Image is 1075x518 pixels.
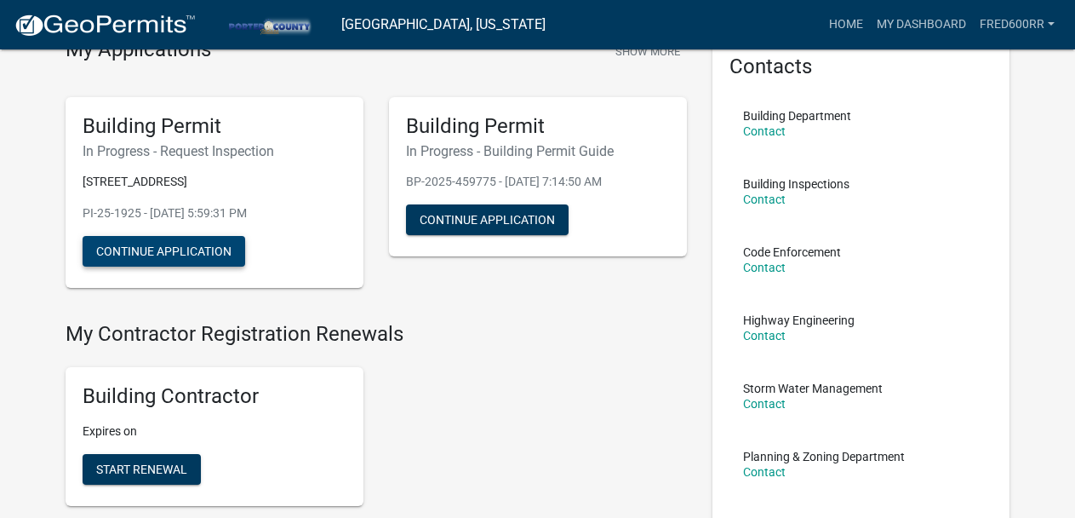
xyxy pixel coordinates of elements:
h5: Building Contractor [83,384,346,409]
a: Contact [743,124,786,138]
p: Building Department [743,110,851,122]
img: Porter County, Indiana [209,13,328,36]
h6: In Progress - Request Inspection [83,143,346,159]
p: Building Inspections [743,178,849,190]
a: fred600rr [973,9,1061,41]
p: Code Enforcement [743,246,841,258]
button: Continue Application [83,236,245,267]
p: Highway Engineering [743,314,855,326]
h6: In Progress - Building Permit Guide [406,143,670,159]
p: Expires on [83,423,346,440]
p: Storm Water Management [743,383,883,394]
a: Home [822,9,870,41]
p: BP-2025-459775 - [DATE] 7:14:50 AM [406,173,670,191]
h4: My Contractor Registration Renewals [66,322,687,347]
h5: Building Permit [83,114,346,139]
p: PI-25-1925 - [DATE] 5:59:31 PM [83,204,346,222]
p: Planning & Zoning Department [743,451,905,463]
button: Show More [609,37,687,66]
a: Contact [743,193,786,206]
h5: Contacts [729,55,993,79]
p: [STREET_ADDRESS] [83,173,346,191]
a: My Dashboard [870,9,973,41]
span: Start Renewal [96,463,187,476]
button: Start Renewal [83,454,201,485]
a: Contact [743,261,786,274]
a: Contact [743,397,786,411]
h5: Building Permit [406,114,670,139]
a: Contact [743,329,786,342]
h4: My Applications [66,37,211,63]
button: Continue Application [406,204,569,235]
a: Contact [743,465,786,479]
a: [GEOGRAPHIC_DATA], [US_STATE] [341,10,546,39]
